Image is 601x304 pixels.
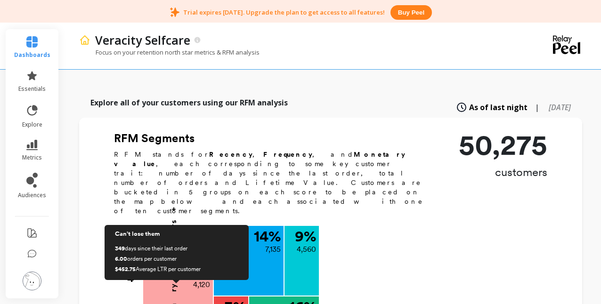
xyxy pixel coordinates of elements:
[263,151,312,158] b: Frequency
[183,8,385,16] p: Trial expires [DATE]. Upgrade the plan to get access to all features!
[23,272,41,290] img: profile picture
[295,229,316,244] p: 9 %
[254,229,281,244] p: 14 %
[18,192,46,199] span: audiences
[193,279,210,290] p: 4,120
[265,244,281,255] p: 7,135
[14,51,50,59] span: dashboards
[209,151,252,158] b: Recency
[114,150,434,216] p: RFM stands for , , and , each corresponding to some key customer trait: number of days since the ...
[22,121,42,128] span: explore
[189,264,210,279] p: 8 %
[90,97,288,108] p: Explore all of your customers using our RFM analysis
[390,5,432,20] button: Buy peel
[22,154,42,161] span: metrics
[18,85,46,93] span: essentials
[79,34,90,46] img: header icon
[114,131,434,146] h2: RFM Segments
[549,102,571,112] span: [DATE]
[535,102,539,113] span: |
[469,102,528,113] span: As of last night
[200,244,210,255] p: 791
[127,226,142,261] div: 5
[127,261,142,296] div: 4
[189,229,210,244] p: 2 %
[79,48,260,56] p: Focus on your retention north star metrics & RFM analysis
[459,131,547,159] p: 50,275
[297,244,316,255] p: 4,560
[459,165,547,180] p: customers
[95,32,190,48] p: Veracity Selfcare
